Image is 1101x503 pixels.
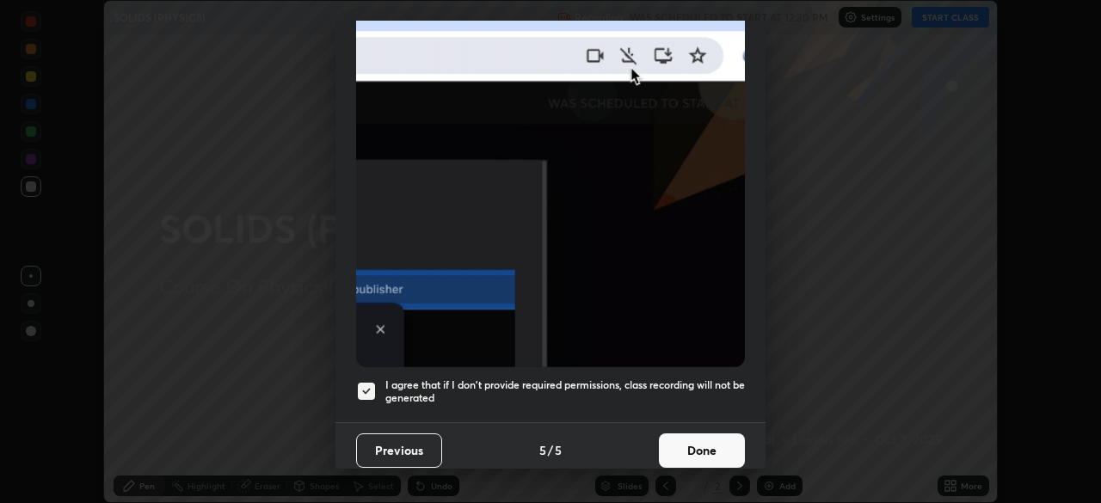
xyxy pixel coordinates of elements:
[356,433,442,468] button: Previous
[555,441,562,459] h4: 5
[659,433,745,468] button: Done
[539,441,546,459] h4: 5
[548,441,553,459] h4: /
[385,378,745,405] h5: I agree that if I don't provide required permissions, class recording will not be generated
